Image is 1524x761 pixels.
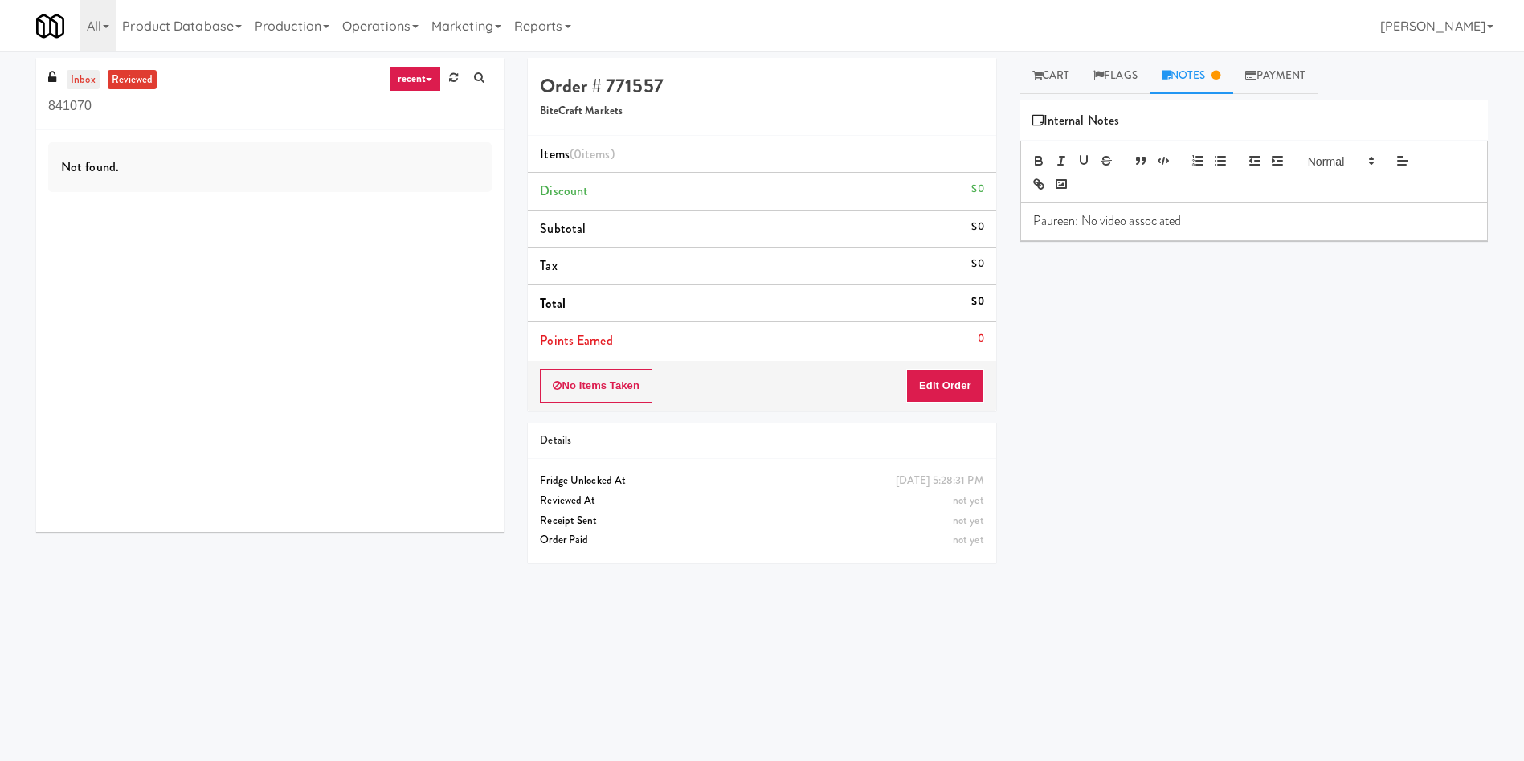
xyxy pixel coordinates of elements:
div: $0 [971,254,983,274]
span: Discount [540,182,588,200]
div: 0 [978,329,984,349]
button: No Items Taken [540,369,652,403]
div: Receipt Sent [540,511,983,531]
span: Internal Notes [1032,108,1120,133]
span: Points Earned [540,331,612,350]
div: $0 [971,217,983,237]
span: Subtotal [540,219,586,238]
span: not yet [953,532,984,547]
div: [DATE] 5:28:31 PM [896,471,984,491]
div: Details [540,431,983,451]
span: Total [540,294,566,313]
span: not yet [953,493,984,508]
div: $0 [971,179,983,199]
h4: Order # 771557 [540,76,983,96]
a: inbox [67,70,100,90]
a: recent [389,66,442,92]
h5: BiteCraft Markets [540,105,983,117]
button: Edit Order [906,369,984,403]
a: Notes [1150,58,1233,94]
input: Search vision orders [48,92,492,121]
div: Order Paid [540,530,983,550]
a: Cart [1020,58,1082,94]
span: (0 ) [570,145,615,163]
a: reviewed [108,70,157,90]
div: Reviewed At [540,491,983,511]
a: Flags [1081,58,1150,94]
span: Items [540,145,614,163]
div: $0 [971,292,983,312]
span: Not found. [61,158,119,176]
p: Paureen: No video associated [1033,212,1475,230]
img: Micromart [36,12,64,40]
ng-pluralize: items [582,145,611,163]
span: Tax [540,256,557,275]
div: Fridge Unlocked At [540,471,983,491]
span: not yet [953,513,984,528]
a: Payment [1233,58,1318,94]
